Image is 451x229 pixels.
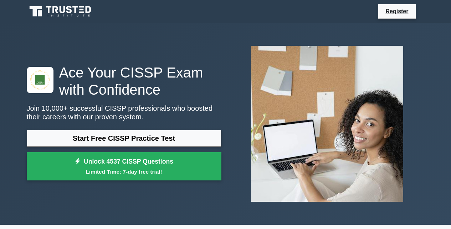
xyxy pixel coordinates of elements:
small: Limited Time: 7-day free trial! [36,168,212,176]
a: Unlock 4537 CISSP QuestionsLimited Time: 7-day free trial! [27,152,221,181]
h1: Ace Your CISSP Exam with Confidence [27,64,221,98]
a: Start Free CISSP Practice Test [27,130,221,147]
a: Register [381,7,412,16]
p: Join 10,000+ successful CISSP professionals who boosted their careers with our proven system. [27,104,221,121]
